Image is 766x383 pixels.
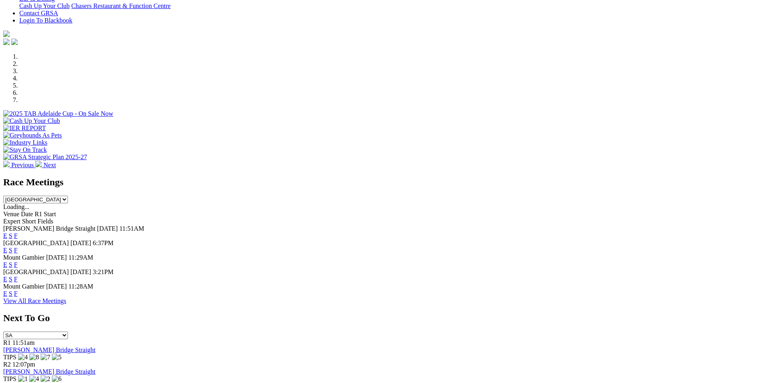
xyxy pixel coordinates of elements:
[3,31,10,37] img: logo-grsa-white.png
[93,268,114,275] span: 3:21PM
[12,339,35,346] span: 11:51am
[14,261,18,268] a: F
[12,361,35,368] span: 12:07pm
[9,247,12,254] a: S
[35,162,56,168] a: Next
[29,375,39,383] img: 4
[3,354,16,360] span: TIPS
[3,297,66,304] a: View All Race Meetings
[19,10,58,16] a: Contact GRSA
[3,276,7,283] a: E
[3,254,45,261] span: Mount Gambier
[9,276,12,283] a: S
[3,139,47,146] img: Industry Links
[71,2,170,9] a: Chasers Restaurant & Function Centre
[9,290,12,297] a: S
[3,154,87,161] img: GRSA Strategic Plan 2025-27
[3,240,69,246] span: [GEOGRAPHIC_DATA]
[35,161,42,167] img: chevron-right-pager-white.svg
[19,2,70,9] a: Cash Up Your Club
[3,368,95,375] a: [PERSON_NAME] Bridge Straight
[14,290,18,297] a: F
[3,39,10,45] img: facebook.svg
[46,254,67,261] span: [DATE]
[41,375,50,383] img: 2
[14,276,18,283] a: F
[3,110,113,117] img: 2025 TAB Adelaide Cup - On Sale Now
[29,354,39,361] img: 8
[3,290,7,297] a: E
[43,162,56,168] span: Next
[3,375,16,382] span: TIPS
[119,225,144,232] span: 11:51AM
[3,203,29,210] span: Loading...
[52,375,62,383] img: 6
[3,339,11,346] span: R1
[37,218,53,225] span: Fields
[18,375,28,383] img: 1
[11,39,18,45] img: twitter.svg
[3,268,69,275] span: [GEOGRAPHIC_DATA]
[41,354,50,361] img: 7
[93,240,114,246] span: 6:37PM
[3,361,11,368] span: R2
[35,211,56,217] span: R1 Start
[3,177,763,188] h2: Race Meetings
[22,218,36,225] span: Short
[3,132,62,139] img: Greyhounds As Pets
[68,254,93,261] span: 11:29AM
[11,162,34,168] span: Previous
[46,283,67,290] span: [DATE]
[19,17,72,24] a: Login To Blackbook
[3,232,7,239] a: E
[3,211,19,217] span: Venue
[14,247,18,254] a: F
[97,225,118,232] span: [DATE]
[3,162,35,168] a: Previous
[21,211,33,217] span: Date
[3,283,45,290] span: Mount Gambier
[68,283,93,290] span: 11:28AM
[52,354,62,361] img: 5
[9,232,12,239] a: S
[70,240,91,246] span: [DATE]
[3,218,21,225] span: Expert
[70,268,91,275] span: [DATE]
[18,354,28,361] img: 4
[3,247,7,254] a: E
[3,313,763,324] h2: Next To Go
[14,232,18,239] a: F
[19,2,763,10] div: Bar & Dining
[3,161,10,167] img: chevron-left-pager-white.svg
[3,261,7,268] a: E
[3,225,95,232] span: [PERSON_NAME] Bridge Straight
[3,146,47,154] img: Stay On Track
[9,261,12,268] a: S
[3,117,60,125] img: Cash Up Your Club
[3,346,95,353] a: [PERSON_NAME] Bridge Straight
[3,125,46,132] img: IER REPORT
